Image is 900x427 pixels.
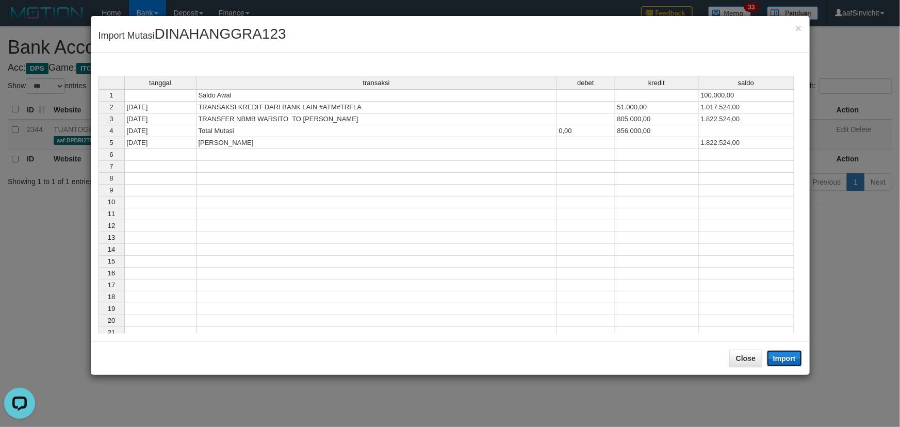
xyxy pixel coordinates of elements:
[197,125,557,137] td: Total Mutasi
[149,79,171,87] span: tanggal
[108,293,115,301] span: 18
[108,245,115,253] span: 14
[108,198,115,206] span: 10
[108,257,115,265] span: 15
[124,102,197,113] td: [DATE]
[795,23,801,34] button: Close
[615,113,699,125] td: 805.000,00
[577,79,594,87] span: debet
[699,89,794,102] td: 100.000,00
[557,125,615,137] td: 0,00
[615,125,699,137] td: 856.000,00
[99,30,286,41] span: Import Mutasi
[108,269,115,277] span: 16
[648,79,665,87] span: kredit
[729,350,762,367] button: Close
[109,115,113,123] span: 3
[108,317,115,324] span: 20
[699,137,794,149] td: 1.822.524,00
[109,186,113,194] span: 9
[615,102,699,113] td: 51.000,00
[699,113,794,125] td: 1.822.524,00
[109,139,113,146] span: 5
[124,125,197,137] td: [DATE]
[363,79,389,87] span: transaksi
[109,103,113,111] span: 2
[108,222,115,229] span: 12
[124,137,197,149] td: [DATE]
[109,162,113,170] span: 7
[699,102,794,113] td: 1.017.524,00
[108,329,115,336] span: 21
[738,79,754,87] span: saldo
[109,151,113,158] span: 6
[109,91,113,99] span: 1
[108,305,115,313] span: 19
[155,26,286,42] span: DINAHANGGRA123
[108,234,115,241] span: 13
[124,113,197,125] td: [DATE]
[197,102,557,113] td: TRANSAKSI KREDIT DARI BANK LAIN #ATM#TRFLA
[108,281,115,289] span: 17
[4,4,35,35] button: Open LiveChat chat widget
[197,113,557,125] td: TRANSFER NBMB WARSITO TO [PERSON_NAME]
[795,22,801,34] span: ×
[109,174,113,182] span: 8
[109,127,113,135] span: 4
[197,89,557,102] td: Saldo Awal
[108,210,115,218] span: 11
[767,350,802,367] button: Import
[197,137,557,149] td: [PERSON_NAME]
[99,76,124,89] th: Select whole grid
